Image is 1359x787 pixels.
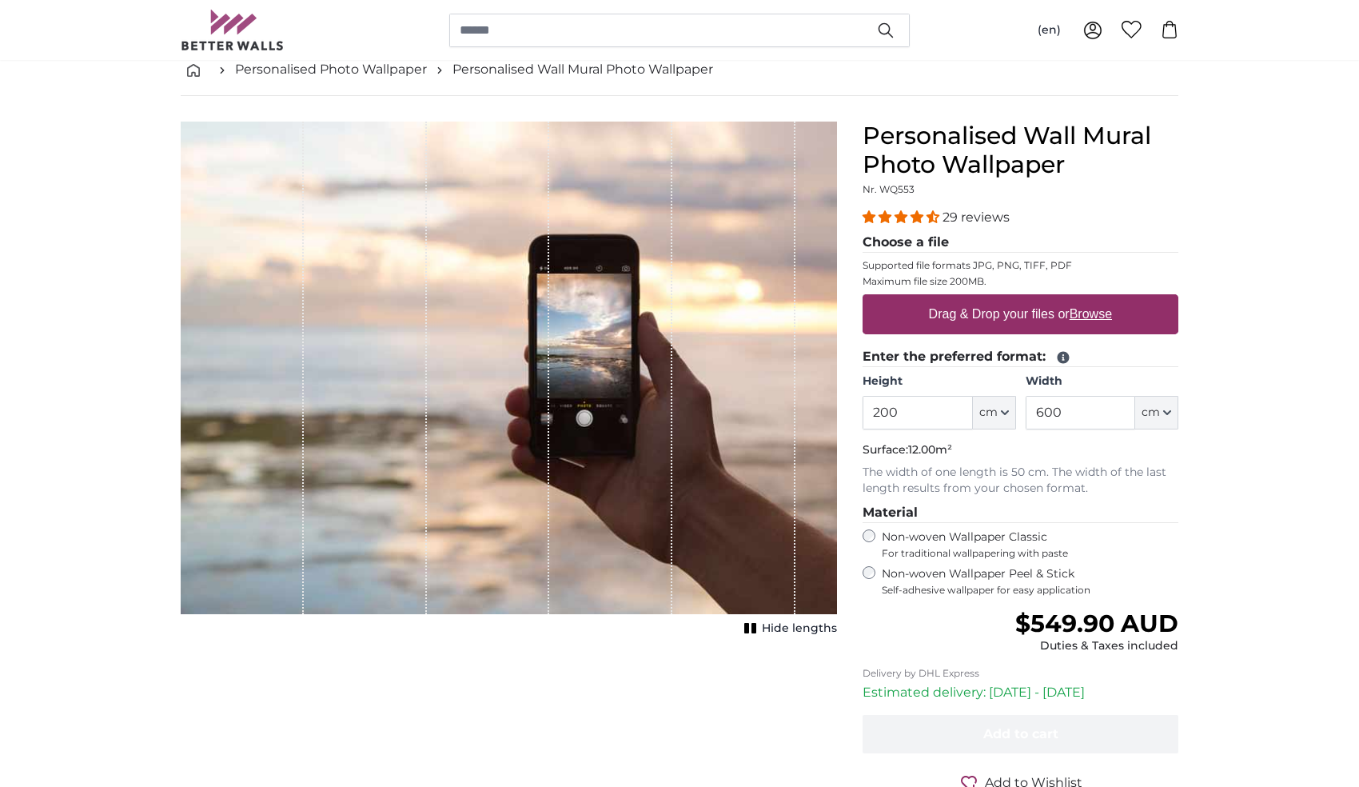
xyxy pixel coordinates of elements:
span: Nr. WQ553 [863,183,915,195]
label: Drag & Drop your files or [923,298,1118,330]
h1: Personalised Wall Mural Photo Wallpaper [863,122,1178,179]
span: cm [979,405,998,421]
u: Browse [1070,307,1112,321]
span: Self-adhesive wallpaper for easy application [882,584,1178,597]
button: Hide lengths [739,617,837,640]
div: 1 of 1 [181,122,837,640]
span: Hide lengths [762,621,837,637]
img: Betterwalls [181,10,285,50]
span: Add to cart [983,726,1058,741]
p: Supported file formats JPG, PNG, TIFF, PDF [863,259,1178,272]
label: Width [1026,374,1178,390]
span: cm [1142,405,1160,421]
label: Non-woven Wallpaper Peel & Stick [882,566,1178,597]
button: cm [973,396,1016,429]
span: 29 reviews [943,210,1010,225]
label: Non-woven Wallpaper Classic [882,529,1178,560]
a: Personalised Photo Wallpaper [235,60,427,79]
label: Height [863,374,1015,390]
a: Personalised Wall Mural Photo Wallpaper [452,60,713,79]
button: (en) [1025,16,1074,45]
span: 12.00m² [908,442,952,457]
p: Maximum file size 200MB. [863,275,1178,288]
legend: Material [863,503,1178,523]
button: Add to cart [863,715,1178,753]
legend: Enter the preferred format: [863,347,1178,367]
p: The width of one length is 50 cm. The width of the last length results from your chosen format. [863,465,1178,497]
span: For traditional wallpapering with paste [882,547,1178,560]
div: Duties & Taxes included [1015,638,1178,654]
span: $549.90 AUD [1015,609,1178,638]
span: 4.34 stars [863,210,943,225]
p: Delivery by DHL Express [863,667,1178,680]
nav: breadcrumbs [181,44,1178,96]
p: Estimated delivery: [DATE] - [DATE] [863,683,1178,702]
button: cm [1135,396,1178,429]
p: Surface: [863,442,1178,458]
legend: Choose a file [863,233,1178,253]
